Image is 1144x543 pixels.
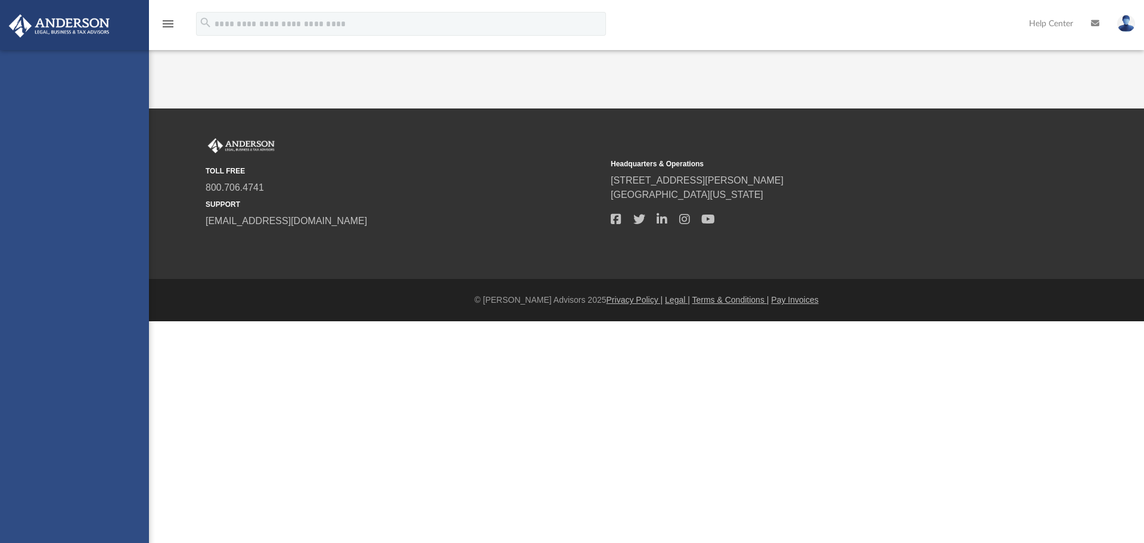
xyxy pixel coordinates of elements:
img: Anderson Advisors Platinum Portal [206,138,277,154]
div: © [PERSON_NAME] Advisors 2025 [149,294,1144,306]
small: Headquarters & Operations [611,159,1008,169]
a: Privacy Policy | [607,295,663,305]
a: Legal | [665,295,690,305]
i: menu [161,17,175,31]
a: [STREET_ADDRESS][PERSON_NAME] [611,175,784,185]
small: TOLL FREE [206,166,602,176]
a: 800.706.4741 [206,182,264,193]
img: User Pic [1117,15,1135,32]
img: Anderson Advisors Platinum Portal [5,14,113,38]
a: [GEOGRAPHIC_DATA][US_STATE] [611,190,763,200]
a: Pay Invoices [771,295,818,305]
i: search [199,16,212,29]
small: SUPPORT [206,199,602,210]
a: [EMAIL_ADDRESS][DOMAIN_NAME] [206,216,367,226]
a: Terms & Conditions | [692,295,769,305]
a: menu [161,23,175,31]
